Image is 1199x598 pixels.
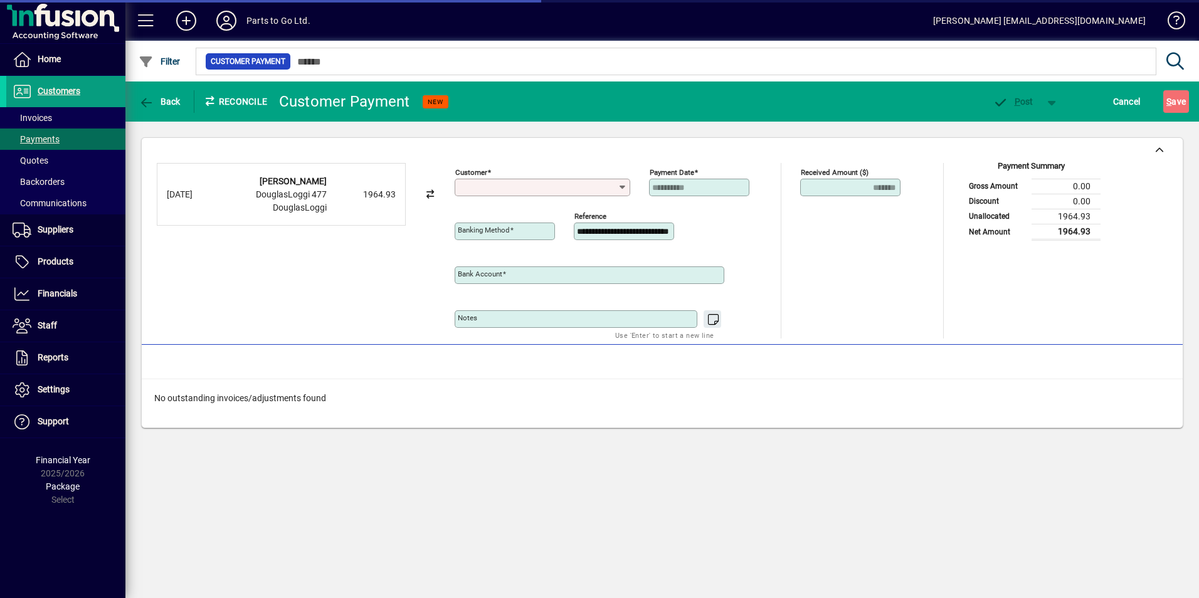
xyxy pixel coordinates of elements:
[38,416,69,426] span: Support
[6,406,125,438] a: Support
[6,129,125,150] a: Payments
[6,310,125,342] a: Staff
[458,270,502,278] mat-label: Bank Account
[38,352,68,362] span: Reports
[6,374,125,406] a: Settings
[1032,224,1101,239] td: 1964.93
[279,92,410,112] div: Customer Payment
[260,176,327,186] strong: [PERSON_NAME]
[6,150,125,171] a: Quotes
[1163,90,1189,113] button: Save
[166,9,206,32] button: Add
[963,160,1101,179] div: Payment Summary
[194,92,270,112] div: Reconcile
[6,107,125,129] a: Invoices
[1110,90,1144,113] button: Cancel
[963,224,1032,239] td: Net Amount
[993,97,1033,107] span: ost
[801,168,869,177] mat-label: Received Amount ($)
[6,342,125,374] a: Reports
[38,86,80,96] span: Customers
[13,134,60,144] span: Payments
[455,168,487,177] mat-label: Customer
[963,163,1101,241] app-page-summary-card: Payment Summary
[125,90,194,113] app-page-header-button: Back
[574,212,606,221] mat-label: Reference
[1113,92,1141,112] span: Cancel
[139,97,181,107] span: Back
[933,11,1146,31] div: [PERSON_NAME] [EMAIL_ADDRESS][DOMAIN_NAME]
[458,313,477,322] mat-label: Notes
[986,90,1040,113] button: Post
[615,328,714,342] mat-hint: Use 'Enter' to start a new line
[1015,97,1020,107] span: P
[135,50,184,73] button: Filter
[6,246,125,278] a: Products
[1032,209,1101,224] td: 1964.93
[650,168,694,177] mat-label: Payment Date
[458,226,510,234] mat-label: Banking method
[256,189,327,212] span: DouglasLoggi 477 DouglasLoggi
[963,179,1032,194] td: Gross Amount
[46,481,80,491] span: Package
[6,171,125,192] a: Backorders
[211,55,285,68] span: Customer Payment
[167,188,217,201] div: [DATE]
[135,90,184,113] button: Back
[6,192,125,214] a: Communications
[13,198,87,208] span: Communications
[1166,97,1171,107] span: S
[333,188,396,201] div: 1964.93
[13,155,48,165] span: Quotes
[13,177,65,187] span: Backorders
[13,113,52,123] span: Invoices
[206,9,246,32] button: Profile
[38,288,77,298] span: Financials
[36,455,90,465] span: Financial Year
[1032,179,1101,194] td: 0.00
[38,54,61,64] span: Home
[6,214,125,246] a: Suppliers
[139,56,181,66] span: Filter
[963,194,1032,209] td: Discount
[1166,92,1186,112] span: ave
[428,98,443,106] span: NEW
[6,278,125,310] a: Financials
[246,11,310,31] div: Parts to Go Ltd.
[963,209,1032,224] td: Unallocated
[38,256,73,266] span: Products
[142,379,1183,417] div: No outstanding invoices/adjustments found
[1158,3,1183,43] a: Knowledge Base
[38,320,57,330] span: Staff
[38,384,70,394] span: Settings
[6,44,125,75] a: Home
[1032,194,1101,209] td: 0.00
[38,224,73,234] span: Suppliers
